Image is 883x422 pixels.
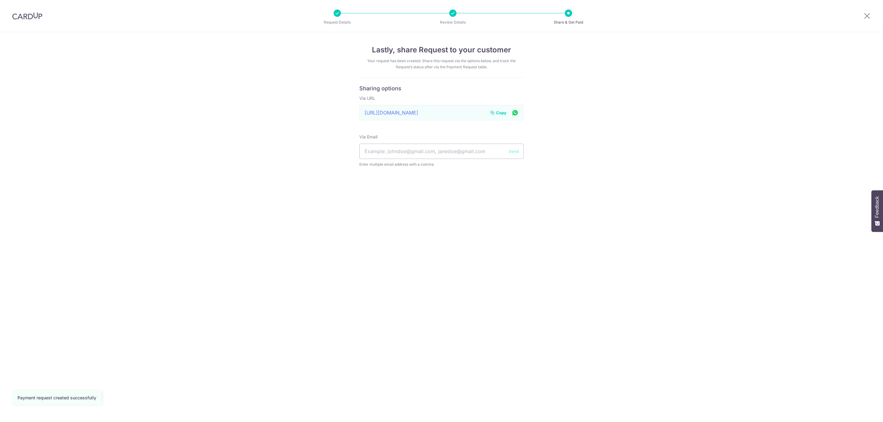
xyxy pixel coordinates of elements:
button: Copy [490,110,506,116]
span: Enter multiple email address with a comma [359,161,524,168]
div: Your request has been created. Share this request via the options below, and track the Request’s ... [359,58,524,70]
iframe: Opens a widget where you can find more information [844,404,877,419]
button: Feedback - Show survey [871,190,883,232]
p: Share & Get Paid [546,19,591,25]
h4: Lastly, share Request to your customer [359,44,524,55]
span: Feedback [874,196,880,218]
p: Review Details [430,19,476,25]
span: Copy [496,110,506,116]
div: Payment request created successfully [17,395,96,401]
input: Example: johndoe@gmail.com, janedoe@gmail.com [359,144,524,159]
img: CardUp [12,12,42,20]
label: Via Email [359,134,377,140]
p: Request Details [315,19,360,25]
label: Via URL [359,95,375,101]
h6: Sharing options [359,85,524,92]
button: Send [509,148,519,154]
